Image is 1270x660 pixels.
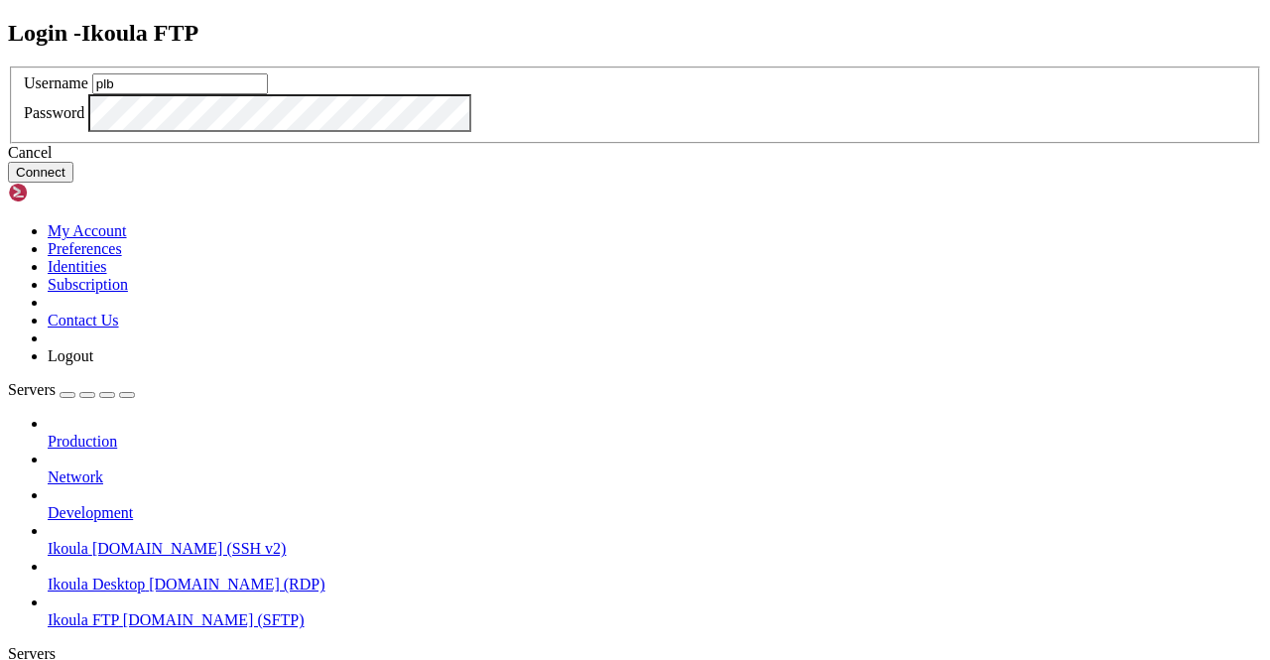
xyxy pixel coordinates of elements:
span: Production [48,433,117,450]
span: Ikoula Desktop [48,576,145,593]
a: Preferences [48,240,122,257]
label: Password [24,104,84,121]
img: Shellngn [8,183,122,202]
span: Network [48,468,103,485]
span: [DOMAIN_NAME] (SSH v2) [92,540,287,557]
div: Cancel [8,144,1262,162]
label: Username [24,74,88,91]
a: Servers [8,381,135,398]
button: Connect [8,162,73,183]
span: Development [48,504,133,521]
li: Ikoula [DOMAIN_NAME] (SSH v2) [48,522,1262,558]
a: Subscription [48,276,128,293]
h2: Login - Ikoula FTP [8,20,1262,47]
li: Production [48,415,1262,451]
a: Logout [48,347,93,364]
span: [DOMAIN_NAME] (SFTP) [123,611,305,628]
a: Development [48,504,1262,522]
a: Network [48,468,1262,486]
li: Development [48,486,1262,522]
li: Ikoula Desktop [DOMAIN_NAME] (RDP) [48,558,1262,594]
a: Ikoula FTP [DOMAIN_NAME] (SFTP) [48,611,1262,629]
a: Ikoula Desktop [DOMAIN_NAME] (RDP) [48,576,1262,594]
span: Ikoula [48,540,88,557]
a: Ikoula [DOMAIN_NAME] (SSH v2) [48,540,1262,558]
a: Identities [48,258,107,275]
span: Servers [8,381,56,398]
li: Network [48,451,1262,486]
a: My Account [48,222,127,239]
a: Contact Us [48,312,119,329]
span: Ikoula FTP [48,611,119,628]
li: Ikoula FTP [DOMAIN_NAME] (SFTP) [48,594,1262,629]
a: Production [48,433,1262,451]
span: [DOMAIN_NAME] (RDP) [149,576,324,593]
